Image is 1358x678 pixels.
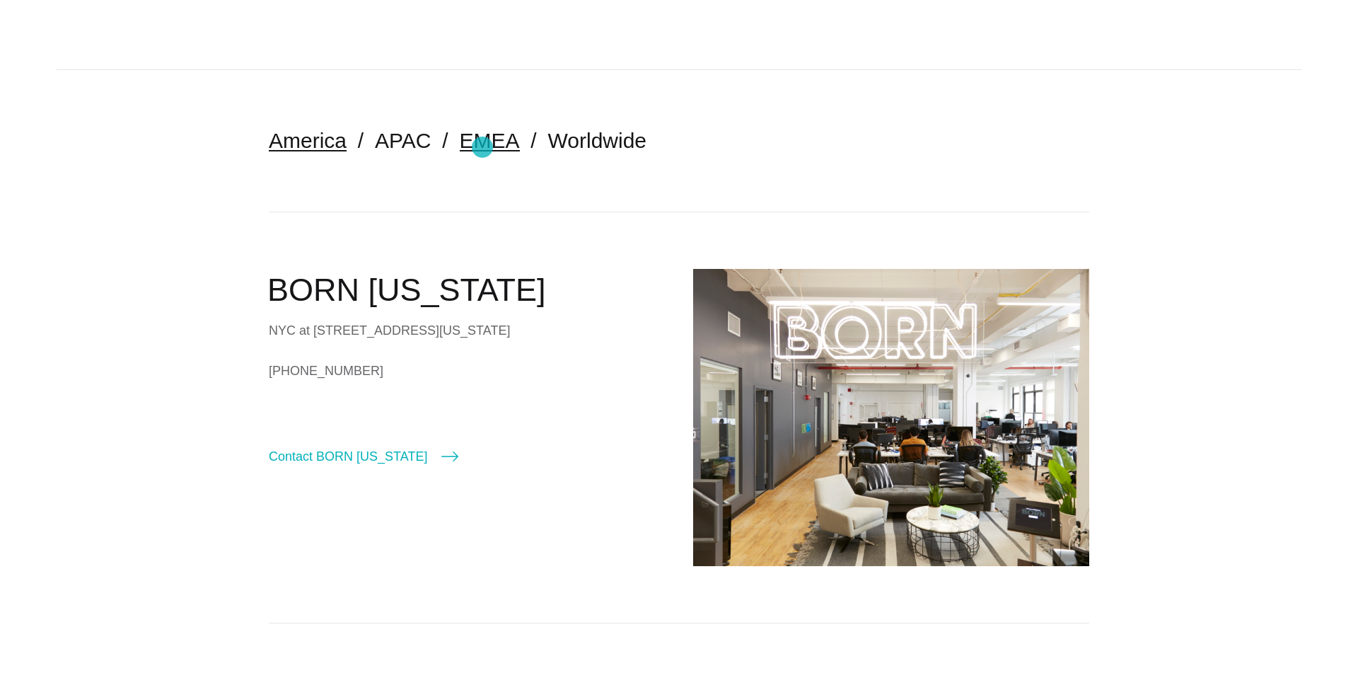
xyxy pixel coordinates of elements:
a: Worldwide [548,129,647,152]
a: [PHONE_NUMBER] [269,360,665,381]
a: EMEA [460,129,520,152]
div: NYC at [STREET_ADDRESS][US_STATE] [269,320,665,341]
a: Contact BORN [US_STATE] [269,447,458,466]
h2: BORN [US_STATE] [267,269,665,311]
a: America [269,129,347,152]
a: APAC [375,129,431,152]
